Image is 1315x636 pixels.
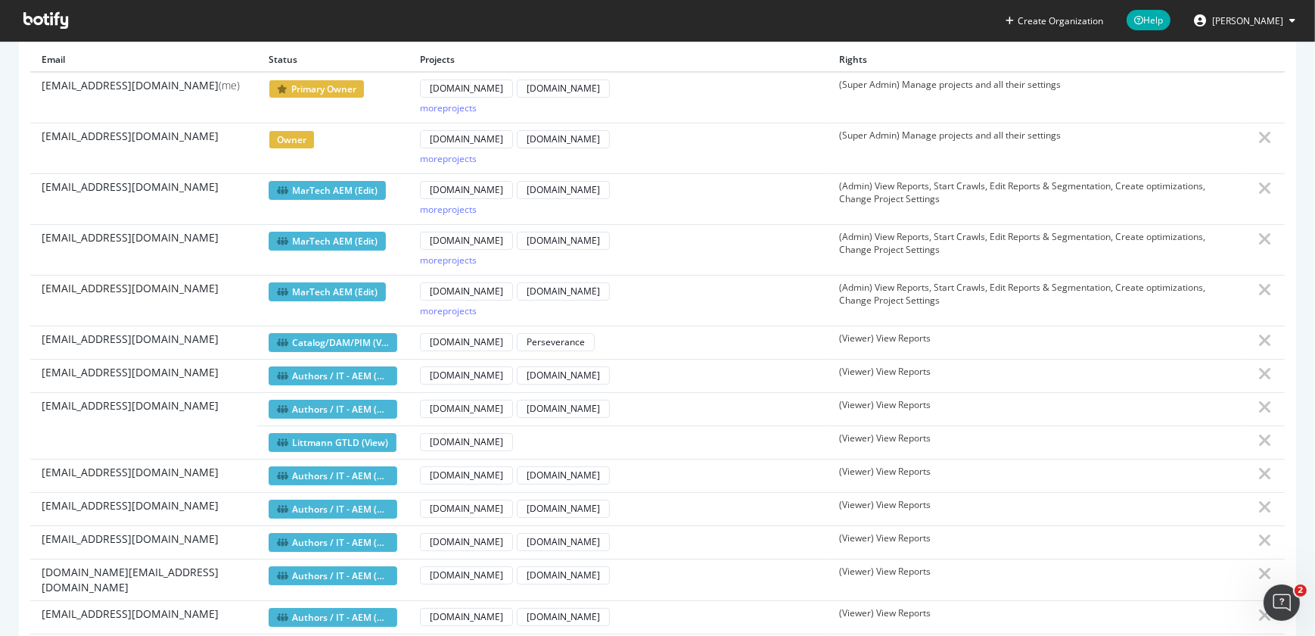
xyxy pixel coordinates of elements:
[420,251,477,270] button: moreprojects
[420,101,477,114] div: more projects
[828,359,1247,392] td: (Viewer) View Reports
[1212,14,1283,27] span: Travis Yano
[828,123,1247,173] td: (Super Admin) Manage projects and all their settings
[527,469,600,482] div: [DOMAIN_NAME]
[527,183,600,196] div: [DOMAIN_NAME]
[42,465,219,480] span: [EMAIL_ADDRESS][DOMAIN_NAME]
[517,130,610,148] button: [DOMAIN_NAME]
[420,130,513,148] button: [DOMAIN_NAME]
[430,132,503,145] div: [DOMAIN_NAME]
[420,254,477,267] div: more projects
[828,426,1247,459] td: (Viewer) View Reports
[1127,10,1170,30] span: Help
[517,566,610,585] button: [DOMAIN_NAME]
[527,132,600,145] div: [DOMAIN_NAME]
[527,535,600,548] div: [DOMAIN_NAME]
[430,402,503,415] div: [DOMAIN_NAME]
[1264,585,1300,621] iframe: Intercom live chat
[517,569,610,581] a: [DOMAIN_NAME]
[527,502,600,515] div: [DOMAIN_NAME]
[420,99,477,117] button: moreprojects
[420,566,513,585] button: [DOMAIN_NAME]
[420,610,513,623] a: [DOMAIN_NAME]
[42,565,246,595] span: [DOMAIN_NAME][EMAIL_ADDRESS][DOMAIN_NAME]
[517,533,610,551] button: [DOMAIN_NAME]
[517,610,610,623] a: [DOMAIN_NAME]
[420,500,513,518] button: [DOMAIN_NAME]
[30,48,257,72] th: Email
[420,469,513,482] a: [DOMAIN_NAME]
[517,183,610,196] a: [DOMAIN_NAME]
[420,82,513,95] a: [DOMAIN_NAME]
[517,500,610,518] button: [DOMAIN_NAME]
[517,608,610,626] button: [DOMAIN_NAME]
[420,132,513,145] a: [DOMAIN_NAME]
[828,492,1247,525] td: (Viewer) View Reports
[42,532,219,547] span: [EMAIL_ADDRESS][DOMAIN_NAME]
[527,610,600,623] div: [DOMAIN_NAME]
[420,335,513,348] a: [DOMAIN_NAME]
[430,569,503,581] div: [DOMAIN_NAME]
[420,203,477,216] div: more projects
[517,366,610,385] button: [DOMAIN_NAME]
[269,466,397,485] span: Authors / IT - AEM (Global - View)
[517,181,610,199] button: [DOMAIN_NAME]
[517,466,610,485] button: [DOMAIN_NAME]
[430,82,503,95] div: [DOMAIN_NAME]
[409,48,828,72] th: Projects
[42,129,219,144] span: [EMAIL_ADDRESS][DOMAIN_NAME]
[517,82,610,95] a: [DOMAIN_NAME]
[527,82,600,95] div: [DOMAIN_NAME]
[219,78,240,92] span: (me)
[420,466,513,485] button: [DOMAIN_NAME]
[42,498,219,513] span: [EMAIL_ADDRESS][DOMAIN_NAME]
[420,400,513,418] button: [DOMAIN_NAME]
[517,285,610,298] a: [DOMAIN_NAME]
[420,183,513,196] a: [DOMAIN_NAME]
[517,79,610,98] button: [DOMAIN_NAME]
[420,333,513,351] button: [DOMAIN_NAME]
[517,400,610,418] button: [DOMAIN_NAME]
[42,365,219,380] span: [EMAIL_ADDRESS][DOMAIN_NAME]
[420,502,513,515] a: [DOMAIN_NAME]
[828,326,1247,359] td: (Viewer) View Reports
[527,569,600,581] div: [DOMAIN_NAME]
[420,150,477,168] button: moreprojects
[1005,14,1104,28] button: Create Organization
[430,535,503,548] div: [DOMAIN_NAME]
[430,285,503,298] div: [DOMAIN_NAME]
[828,392,1247,426] td: (Viewer) View Reports
[517,335,595,348] a: Perseverance
[420,369,513,382] a: [DOMAIN_NAME]
[828,72,1247,123] td: (Super Admin) Manage projects and all their settings
[42,332,219,347] span: [EMAIL_ADDRESS][DOMAIN_NAME]
[420,402,513,415] a: [DOMAIN_NAME]
[269,79,365,98] span: primary owner
[517,234,610,247] a: [DOMAIN_NAME]
[430,183,503,196] div: [DOMAIN_NAME]
[420,535,513,548] a: [DOMAIN_NAME]
[420,304,477,317] div: more projects
[42,179,219,195] span: [EMAIL_ADDRESS][DOMAIN_NAME]
[269,181,386,200] span: MarTech AEM (Edit)
[269,282,386,301] span: MarTech AEM (Edit)
[420,152,477,165] div: more projects
[257,48,409,72] th: Status
[420,433,513,451] button: [DOMAIN_NAME]
[527,369,600,382] div: [DOMAIN_NAME]
[420,533,513,551] button: [DOMAIN_NAME]
[269,333,397,352] span: Catalog/DAM/PIM (View)
[269,500,397,519] span: Authors / IT - AEM (Global - View)
[420,201,477,219] button: moreprojects
[269,130,315,149] span: owner
[269,566,397,585] span: Authors / IT - AEM (Global - View)
[517,369,610,382] a: [DOMAIN_NAME]
[828,525,1247,559] td: (Viewer) View Reports
[269,366,397,385] span: Authors / IT - AEM (Global - View)
[420,435,513,448] a: [DOMAIN_NAME]
[828,459,1247,492] td: (Viewer) View Reports
[420,232,513,250] button: [DOMAIN_NAME]
[42,230,219,245] span: [EMAIL_ADDRESS][DOMAIN_NAME]
[430,335,503,348] div: [DOMAIN_NAME]
[430,610,503,623] div: [DOMAIN_NAME]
